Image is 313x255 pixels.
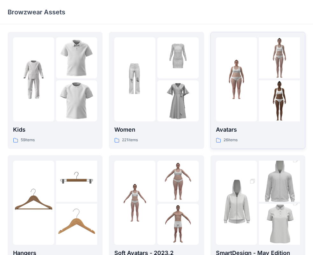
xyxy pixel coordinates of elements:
img: folder 3 [157,80,198,121]
img: folder 1 [114,59,155,100]
img: folder 2 [157,161,198,202]
p: 221 items [122,137,138,143]
img: folder 2 [56,37,97,78]
p: Browzwear Assets [8,8,65,17]
img: folder 2 [157,37,198,78]
p: 26 items [224,137,238,143]
img: folder 1 [114,182,155,223]
a: folder 1folder 2folder 3Women221items [109,32,204,149]
img: folder 1 [13,182,54,223]
a: folder 1folder 2folder 3Kids59items [8,32,103,149]
img: folder 2 [259,150,300,212]
p: Kids [13,125,97,134]
a: folder 1folder 2folder 3Avatars26items [210,32,305,149]
p: 59 items [21,137,35,143]
img: folder 2 [259,37,300,78]
img: folder 3 [259,80,300,121]
p: Avatars [216,125,300,134]
img: folder 1 [13,59,54,100]
p: Women [114,125,198,134]
img: folder 3 [56,204,97,245]
img: folder 2 [56,161,97,202]
img: folder 3 [157,204,198,245]
img: folder 1 [216,59,257,100]
img: folder 1 [216,172,257,234]
img: folder 3 [56,80,97,121]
